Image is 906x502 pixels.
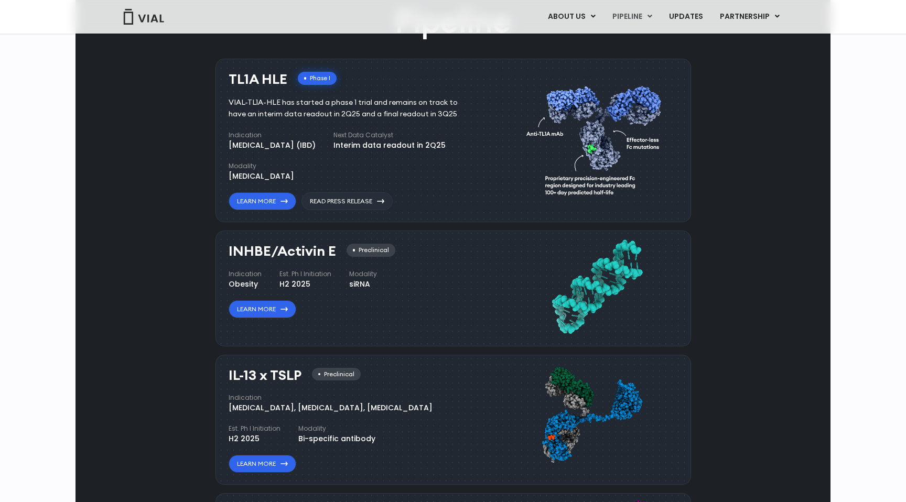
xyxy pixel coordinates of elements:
a: Read Press Release [301,192,393,210]
h4: Modality [349,269,377,279]
img: Vial Logo [123,9,165,25]
div: VIAL-TL1A-HLE has started a phase 1 trial and remains on track to have an interim data readout in... [229,97,473,120]
div: Preclinical [312,368,361,381]
h4: Next Data Catalyst [333,130,446,140]
a: UPDATES [661,8,711,26]
a: Learn More [229,455,296,473]
h4: Est. Ph I Initiation [229,424,281,433]
div: Obesity [229,279,262,290]
img: TL1A antibody diagram. [526,67,667,211]
h4: Modality [298,424,375,433]
div: [MEDICAL_DATA], [MEDICAL_DATA], [MEDICAL_DATA] [229,402,433,413]
div: H2 2025 [229,433,281,444]
div: [MEDICAL_DATA] (IBD) [229,140,316,151]
a: Learn More [229,192,296,210]
a: PARTNERSHIPMenu Toggle [711,8,788,26]
h3: IL-13 x TSLP [229,368,301,383]
a: Learn More [229,300,296,318]
h4: Indication [229,130,316,140]
a: ABOUT USMenu Toggle [540,8,603,26]
h3: TL1A HLE [229,72,287,87]
a: PIPELINEMenu Toggle [604,8,660,26]
div: siRNA [349,279,377,290]
h4: Est. Ph I Initiation [279,269,331,279]
div: Phase I [298,72,337,85]
h4: Indication [229,269,262,279]
h3: INHBE/Activin E [229,244,336,259]
div: H2 2025 [279,279,331,290]
h4: Indication [229,393,433,402]
div: Bi-specific antibody [298,433,375,444]
div: Preclinical [347,244,395,257]
h4: Modality [229,161,294,171]
div: Interim data readout in 2Q25 [333,140,446,151]
div: [MEDICAL_DATA] [229,171,294,182]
